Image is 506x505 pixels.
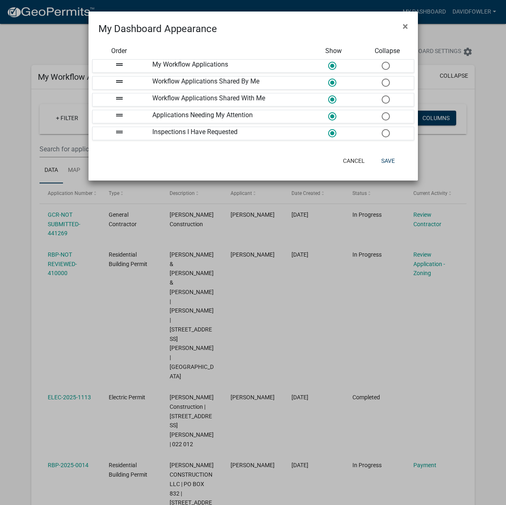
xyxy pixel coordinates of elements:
div: Collapse [360,46,414,56]
div: Inspections I Have Requested [146,127,307,140]
i: drag_handle [114,110,124,120]
div: Workflow Applications Shared By Me [146,76,307,89]
span: × [403,21,408,32]
button: Save [375,153,401,168]
div: My Workflow Applications [146,60,307,72]
button: Close [396,15,415,38]
i: drag_handle [114,127,124,137]
h4: My Dashboard Appearance [98,21,217,36]
div: Order [92,46,146,56]
div: Applications Needing My Attention [146,110,307,123]
i: drag_handle [114,93,124,103]
i: drag_handle [114,76,124,86]
div: Show [307,46,360,56]
i: drag_handle [114,60,124,69]
div: Workflow Applications Shared With Me [146,93,307,106]
button: Cancel [336,153,371,168]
